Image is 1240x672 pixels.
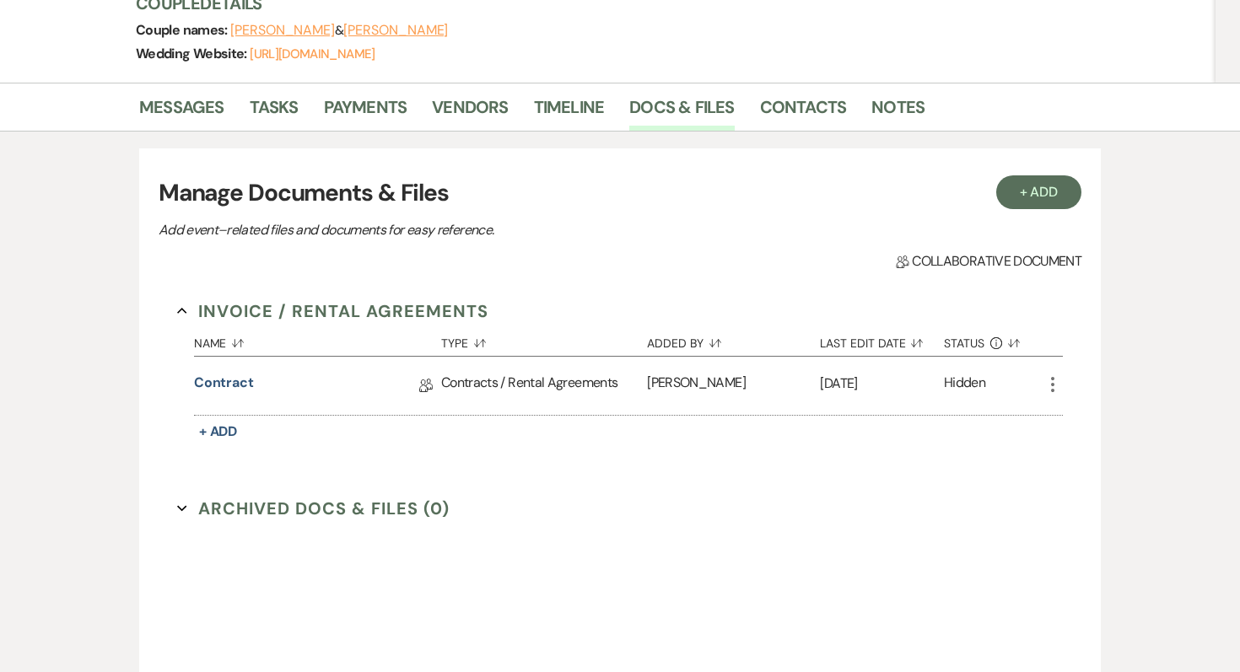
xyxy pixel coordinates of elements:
div: [PERSON_NAME] [647,357,820,415]
p: [DATE] [820,373,944,395]
a: Contacts [760,94,847,131]
button: Name [194,324,441,356]
button: Archived Docs & Files (0) [177,496,450,521]
a: Timeline [534,94,605,131]
span: Status [944,337,984,349]
div: Contracts / Rental Agreements [441,357,647,415]
button: Status [944,324,1043,356]
h3: Manage Documents & Files [159,175,1081,211]
div: Hidden [944,373,985,399]
span: Collaborative document [896,251,1081,271]
button: Last Edit Date [820,324,944,356]
button: Invoice / Rental Agreements [177,298,488,324]
p: Add event–related files and documents for easy reference. [159,219,749,241]
a: Vendors [432,94,508,131]
span: Couple names: [136,21,230,39]
a: [URL][DOMAIN_NAME] [250,46,375,62]
span: Wedding Website: [136,45,250,62]
span: + Add [199,422,238,440]
button: [PERSON_NAME] [230,24,335,37]
a: Messages [139,94,224,131]
button: + Add [996,175,1082,209]
a: Payments [324,94,407,131]
a: Docs & Files [629,94,734,131]
a: Contract [194,373,254,399]
span: & [230,22,448,39]
button: Type [441,324,647,356]
a: Tasks [250,94,299,131]
button: Added By [647,324,820,356]
button: + Add [194,420,243,444]
a: Notes [871,94,925,131]
button: [PERSON_NAME] [343,24,448,37]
